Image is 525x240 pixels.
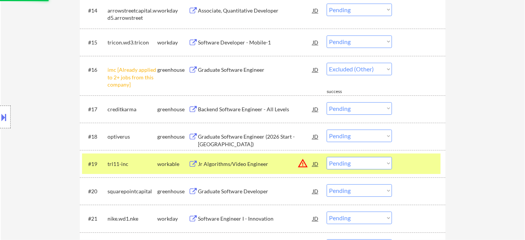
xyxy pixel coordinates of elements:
div: Graduate Software Engineer (2026 Start - [GEOGRAPHIC_DATA]) [198,133,313,148]
div: JD [312,157,319,171]
div: JD [312,63,319,76]
div: Backend Software Engineer - All Levels [198,106,313,113]
div: Associate, Quantitative Developer [198,7,313,14]
div: greenhouse [157,133,188,141]
div: JD [312,3,319,17]
div: tricon.wd3.tricon [108,39,157,46]
div: workday [157,7,188,14]
div: #14 [88,7,101,14]
div: Graduate Software Engineer [198,66,313,74]
div: JD [312,102,319,116]
div: squarepointcapital [108,188,157,195]
div: greenhouse [157,106,188,113]
div: workday [157,215,188,223]
div: greenhouse [157,66,188,74]
div: Software Engineer I - Innovation [198,215,313,223]
div: arrowstreetcapital.wd5.arrowstreet [108,7,157,22]
div: JD [312,35,319,49]
div: Jr Algorithms/Video Engineer [198,160,313,168]
div: Graduate Software Developer [198,188,313,195]
div: JD [312,212,319,225]
div: workable [157,160,188,168]
div: #21 [88,215,101,223]
div: success [327,88,357,95]
div: greenhouse [157,188,188,195]
div: nike.wd1.nke [108,215,157,223]
div: #20 [88,188,101,195]
button: warning_amber [297,158,308,169]
div: JD [312,184,319,198]
div: #15 [88,39,101,46]
div: Software Developer - Mobile-1 [198,39,313,46]
div: workday [157,39,188,46]
div: JD [312,129,319,143]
